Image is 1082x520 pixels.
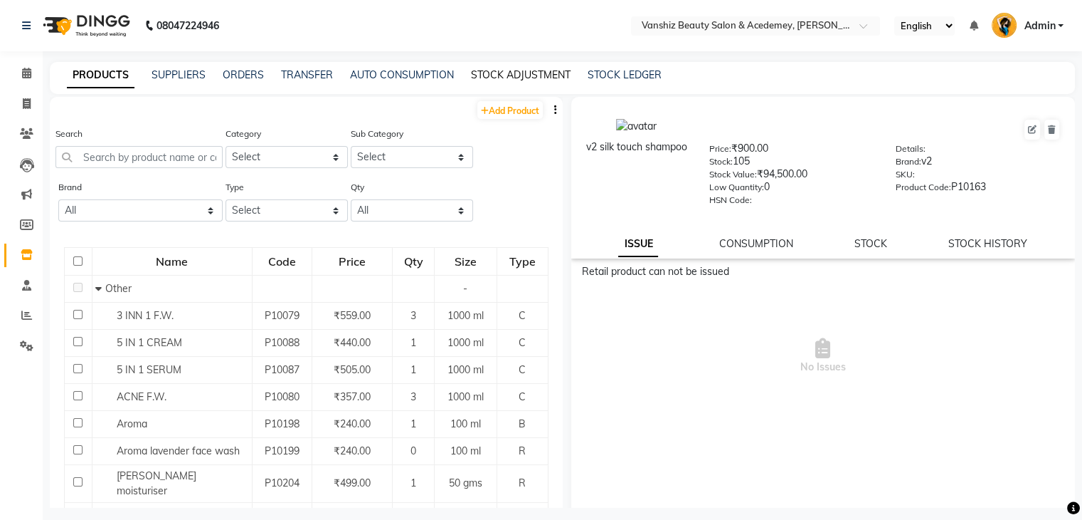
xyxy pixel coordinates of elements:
label: Sub Category [351,128,403,140]
div: Name [93,249,251,274]
div: 0 [709,180,874,199]
div: v2 silk touch shampoo [585,140,689,155]
img: avatar [616,119,657,134]
label: Details: [896,142,925,155]
div: Price [313,249,391,274]
span: 50 gms [449,477,482,489]
span: ₹499.00 [334,477,371,489]
label: Price: [709,142,731,155]
a: STOCK [854,237,887,250]
span: 5 IN 1 CREAM [117,336,182,349]
a: STOCK LEDGER [588,68,662,81]
span: P10198 [265,417,299,430]
span: 3 INN 1 F.W. [117,309,174,322]
a: SUPPLIERS [152,68,206,81]
span: P10199 [265,444,299,457]
span: 1 [410,336,416,349]
a: STOCK HISTORY [948,237,1027,250]
span: 1 [410,417,416,430]
span: 1000 ml [447,390,484,403]
input: Search by product name or code [55,146,223,168]
div: 105 [709,154,874,174]
span: Other [105,282,132,295]
span: 1000 ml [447,309,484,322]
span: ₹357.00 [334,390,371,403]
div: ₹900.00 [709,141,874,161]
span: 5 IN 1 SERUM [117,363,181,376]
span: 3 [410,390,416,403]
label: Brand: [896,155,921,168]
span: ₹240.00 [334,444,371,457]
label: Stock: [709,155,733,168]
span: 100 ml [450,444,481,457]
span: ACNE F.W. [117,390,166,403]
span: ₹559.00 [334,309,371,322]
span: ₹505.00 [334,363,371,376]
div: v2 [896,154,1061,174]
span: Aroma [117,417,147,430]
a: PRODUCTS [67,63,134,88]
span: B [519,417,526,430]
span: - [463,282,467,295]
label: Category [226,128,261,140]
label: Brand [58,181,82,194]
span: 3 [410,309,416,322]
label: HSN Code: [709,194,752,207]
span: P10204 [265,477,299,489]
span: Collapse Row [95,282,105,295]
a: ORDERS [223,68,264,81]
a: Add Product [477,101,543,119]
span: 100 ml [450,417,481,430]
span: P10087 [265,363,299,376]
span: P10088 [265,336,299,349]
span: 0 [410,444,416,457]
a: TRANSFER [281,68,333,81]
span: R [519,444,526,457]
div: Size [435,249,495,274]
label: Search [55,128,83,140]
b: 08047224946 [157,6,219,46]
div: Type [498,249,547,274]
a: AUTO CONSUMPTION [350,68,454,81]
label: Type [226,181,244,194]
span: No Issues [582,285,1065,427]
span: ₹440.00 [334,336,371,349]
span: C [519,309,526,322]
div: P10163 [896,180,1061,199]
label: SKU: [896,168,915,181]
span: C [519,336,526,349]
span: ₹240.00 [334,417,371,430]
label: Qty [351,181,364,194]
label: Product Code: [896,181,951,194]
label: Stock Value: [709,168,757,181]
span: Aroma lavender face wash [117,444,240,457]
span: [PERSON_NAME] moisturiser [117,469,196,497]
a: ISSUE [618,232,658,257]
div: ₹94,500.00 [709,167,874,187]
span: P10079 [265,309,299,322]
span: 1 [410,477,416,489]
span: R [519,477,526,489]
img: logo [36,6,134,46]
label: Low Quantity: [709,181,764,194]
div: Code [253,249,312,274]
span: P10080 [265,390,299,403]
img: Admin [992,13,1017,38]
span: 1 [410,363,416,376]
div: Qty [393,249,433,274]
span: 1000 ml [447,363,484,376]
a: CONSUMPTION [719,237,793,250]
span: 1000 ml [447,336,484,349]
span: Admin [1024,19,1055,33]
span: C [519,363,526,376]
a: STOCK ADJUSTMENT [471,68,571,81]
span: C [519,390,526,403]
div: Retail product can not be issued [582,264,1065,279]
